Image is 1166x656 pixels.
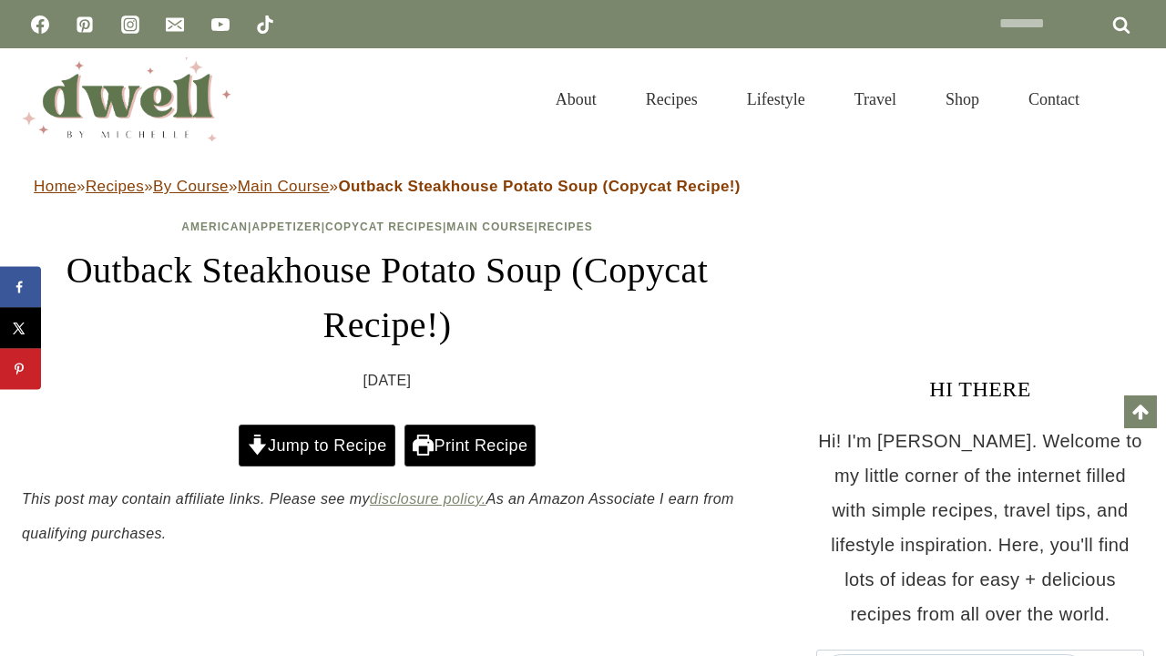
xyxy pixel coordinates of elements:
a: Recipes [86,178,144,195]
a: Jump to Recipe [239,425,395,466]
a: Contact [1004,67,1104,131]
a: Appetizer [251,220,321,233]
nav: Primary Navigation [531,67,1104,131]
a: Scroll to top [1124,395,1157,428]
a: Home [34,178,77,195]
p: Hi! I'm [PERSON_NAME]. Welcome to my little corner of the internet filled with simple recipes, tr... [816,424,1144,631]
a: Print Recipe [404,425,536,466]
a: Main Course [446,220,534,233]
a: disclosure policy. [370,491,486,507]
a: American [181,220,248,233]
a: Lifestyle [722,67,830,131]
button: View Search Form [1113,84,1144,115]
a: By Course [153,178,229,195]
a: Copycat Recipes [325,220,443,233]
strong: Outback Steakhouse Potato Soup (Copycat Recipe!) [338,178,740,195]
a: Main Course [238,178,330,195]
em: This post may contain affiliate links. Please see my As an Amazon Associate I earn from qualifyin... [22,491,734,541]
img: DWELL by michelle [22,57,231,141]
a: Email [157,6,193,43]
a: Recipes [621,67,722,131]
span: | | | | [181,220,592,233]
a: YouTube [202,6,239,43]
a: About [531,67,621,131]
time: [DATE] [363,367,412,395]
a: Instagram [112,6,148,43]
a: TikTok [247,6,283,43]
h1: Outback Steakhouse Potato Soup (Copycat Recipe!) [22,243,752,353]
a: Pinterest [66,6,103,43]
a: Travel [830,67,921,131]
a: Recipes [538,220,593,233]
a: Facebook [22,6,58,43]
h3: HI THERE [816,373,1144,405]
a: Shop [921,67,1004,131]
span: » » » » [34,178,741,195]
